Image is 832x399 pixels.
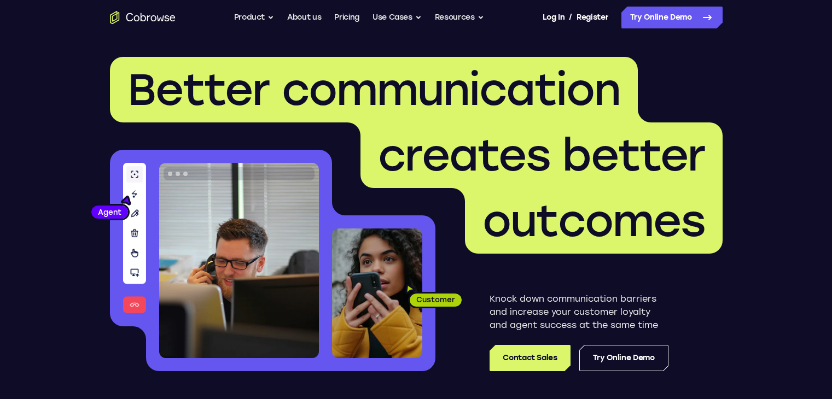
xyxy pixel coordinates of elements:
[569,11,572,24] span: /
[159,163,319,358] img: A customer support agent talking on the phone
[435,7,484,28] button: Resources
[110,11,176,24] a: Go to the home page
[378,129,705,181] span: creates better
[287,7,321,28] a: About us
[482,195,705,247] span: outcomes
[579,345,668,371] a: Try Online Demo
[373,7,422,28] button: Use Cases
[127,63,620,116] span: Better communication
[234,7,275,28] button: Product
[332,228,422,358] img: A customer holding their phone
[334,7,359,28] a: Pricing
[490,345,570,371] a: Contact Sales
[577,7,608,28] a: Register
[621,7,723,28] a: Try Online Demo
[490,292,668,332] p: Knock down communication barriers and increase your customer loyalty and agent success at the sam...
[543,7,565,28] a: Log In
